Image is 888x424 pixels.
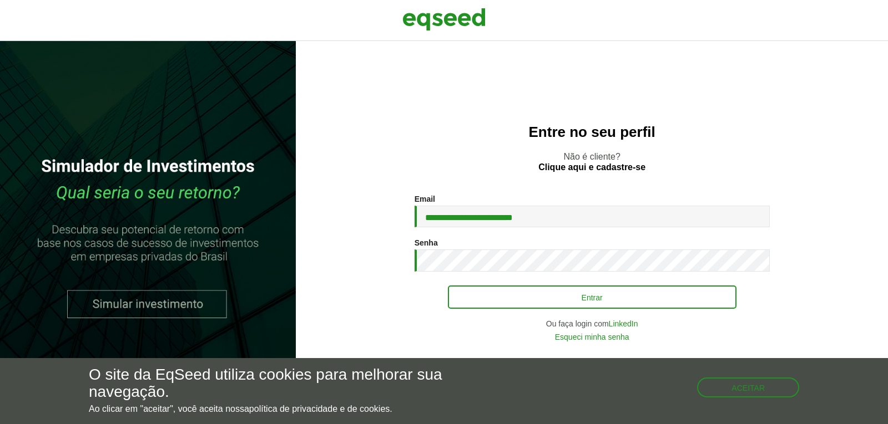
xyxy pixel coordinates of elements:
label: Senha [415,239,438,247]
button: Aceitar [697,377,799,397]
p: Ao clicar em "aceitar", você aceita nossa . [89,403,515,414]
img: EqSeed Logo [402,6,486,33]
a: política de privacidade e de cookies [249,405,390,413]
a: Clique aqui e cadastre-se [538,163,645,172]
h5: O site da EqSeed utiliza cookies para melhorar sua navegação. [89,366,515,401]
button: Entrar [448,285,736,309]
a: LinkedIn [609,320,638,328]
h2: Entre no seu perfil [318,124,866,140]
a: Esqueci minha senha [555,333,629,341]
div: Ou faça login com [415,320,770,328]
label: Email [415,195,435,203]
p: Não é cliente? [318,151,866,172]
